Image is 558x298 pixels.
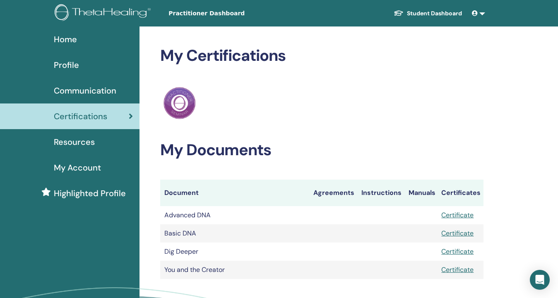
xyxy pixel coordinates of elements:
th: Document [160,180,309,206]
td: You and the Creator [160,261,309,279]
h2: My Certifications [160,46,483,65]
span: Practitioner Dashboard [168,9,293,18]
th: Agreements [309,180,357,206]
th: Certificates [437,180,483,206]
td: Basic DNA [160,224,309,243]
td: Advanced DNA [160,206,309,224]
td: Dig Deeper [160,243,309,261]
span: Highlighted Profile [54,187,126,199]
span: Profile [54,59,79,71]
a: Certificate [441,265,474,274]
a: Student Dashboard [387,6,469,21]
th: Manuals [404,180,438,206]
a: Certificate [441,211,474,219]
img: graduation-cap-white.svg [394,10,404,17]
a: Certificate [441,229,474,238]
span: My Account [54,161,101,174]
h2: My Documents [160,141,483,160]
div: Open Intercom Messenger [530,270,550,290]
span: Home [54,33,77,46]
a: Certificate [441,247,474,256]
th: Instructions [357,180,404,206]
img: logo.png [55,4,154,23]
span: Communication [54,84,116,97]
img: Practitioner [164,87,196,119]
span: Resources [54,136,95,148]
span: Certifications [54,110,107,123]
